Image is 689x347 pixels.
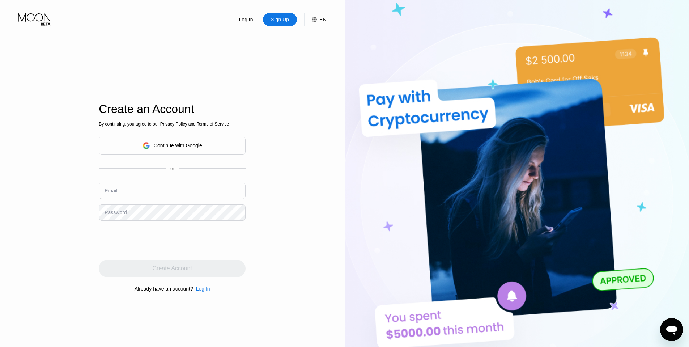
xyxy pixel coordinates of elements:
div: Log In [193,286,210,292]
div: EN [319,17,326,22]
div: Already have an account? [135,286,193,292]
span: Privacy Policy [160,122,187,127]
div: By continuing, you agree to our [99,122,246,127]
div: Continue with Google [99,137,246,155]
div: EN [304,13,326,26]
span: Terms of Service [197,122,229,127]
iframe: Кнопка запуска окна обмена сообщениями [660,318,683,341]
div: Log In [238,16,254,23]
span: and [187,122,197,127]
div: Password [105,210,127,215]
iframe: reCAPTCHA [99,226,209,254]
div: Sign Up [270,16,290,23]
div: Sign Up [263,13,297,26]
div: Create an Account [99,102,246,116]
div: or [170,166,174,171]
div: Continue with Google [154,143,202,148]
div: Log In [229,13,263,26]
div: Email [105,188,117,194]
div: Log In [196,286,210,292]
